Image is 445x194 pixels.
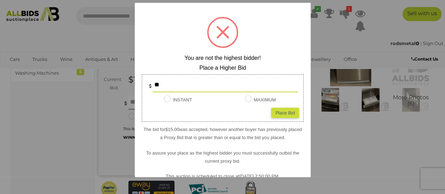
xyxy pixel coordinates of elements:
[142,55,304,61] h2: You are not the highest bidder!
[142,149,304,165] p: To assure your place as the highest bidder you must successfully outbid the current proxy bid.
[142,172,304,180] p: This auction is scheduled to close at .
[142,64,304,71] h2: Place a Higher Bid
[239,174,278,179] span: [DATE] 7:50:00 PM
[164,96,192,104] label: INSTANT
[142,125,304,142] p: The bid for was accepted, however another buyer has previously placed a Proxy Bid that is greater...
[271,107,299,118] div: Place Bid
[165,126,179,132] span: $15.00
[245,96,276,104] label: MAXIMUM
